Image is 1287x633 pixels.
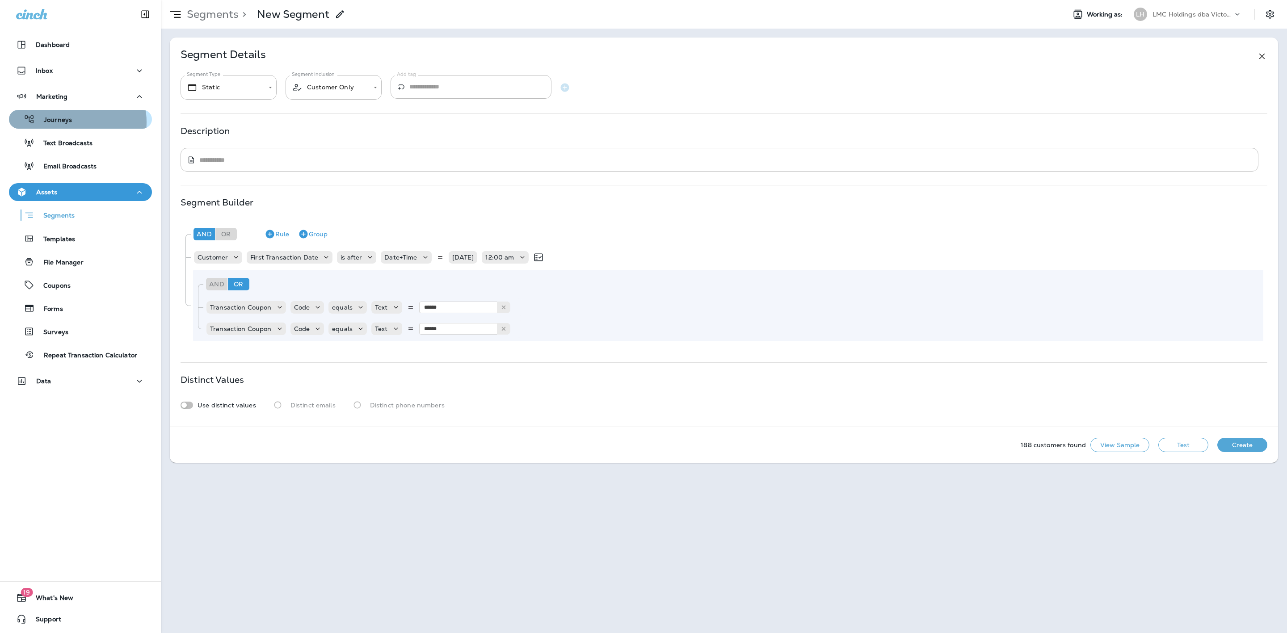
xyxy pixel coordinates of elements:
[9,589,152,607] button: 19What's New
[36,67,53,74] p: Inbox
[35,352,137,360] p: Repeat Transaction Calculator
[294,304,310,311] p: Code
[9,252,152,271] button: File Manager
[27,616,61,626] span: Support
[9,36,152,54] button: Dashboard
[292,71,335,78] label: Segment Inclusion
[34,282,71,290] p: Coupons
[9,229,152,248] button: Templates
[36,189,57,196] p: Assets
[206,278,227,290] div: And
[9,610,152,628] button: Support
[250,254,318,261] p: First Transaction Date
[292,82,367,93] div: Customer Only
[9,62,152,80] button: Inbox
[375,304,388,311] p: Text
[9,156,152,175] button: Email Broadcasts
[181,127,230,134] p: Description
[9,322,152,341] button: Surveys
[1262,6,1278,22] button: Settings
[215,228,237,240] div: Or
[36,41,70,48] p: Dashboard
[239,8,246,21] p: >
[261,227,293,241] button: Rule
[290,402,336,409] p: Distinct emails
[193,228,215,240] div: And
[133,5,158,23] button: Collapse Sidebar
[370,402,445,409] p: Distinct phone numbers
[9,133,152,152] button: Text Broadcasts
[1158,438,1208,452] button: Test
[34,328,68,337] p: Surveys
[9,345,152,364] button: Repeat Transaction Calculator
[35,116,72,125] p: Journeys
[1152,11,1233,18] p: LMC Holdings dba Victory Lane Quick Oil Change
[9,299,152,318] button: Forms
[1090,438,1149,452] button: View Sample
[332,304,353,311] p: equals
[1134,8,1147,21] div: LH
[36,377,51,385] p: Data
[9,110,152,129] button: Journeys
[452,254,474,261] p: [DATE]
[35,305,63,314] p: Forms
[198,402,256,409] p: Use distinct values
[332,325,353,332] p: equals
[198,254,228,261] p: Customer
[181,51,266,62] p: Segment Details
[21,588,33,597] span: 19
[375,325,388,332] p: Text
[9,372,152,390] button: Data
[34,212,75,221] p: Segments
[181,376,244,383] p: Distinct Values
[9,205,152,225] button: Segments
[294,325,310,332] p: Code
[294,227,331,241] button: Group
[34,163,97,171] p: Email Broadcasts
[1021,441,1086,449] p: 188 customers found
[36,93,67,100] p: Marketing
[210,304,272,311] p: Transaction Coupon
[9,276,152,294] button: Coupons
[9,183,152,201] button: Assets
[228,278,249,290] div: Or
[34,259,84,267] p: File Manager
[34,235,75,244] p: Templates
[183,8,239,21] p: Segments
[34,139,93,148] p: Text Broadcasts
[187,82,262,93] div: Static
[384,254,417,261] p: Date+Time
[1217,438,1267,452] button: Create
[397,71,416,78] label: Add tag
[257,8,329,21] p: New Segment
[210,325,272,332] p: Transaction Coupon
[1087,11,1125,18] span: Working as:
[9,88,152,105] button: Marketing
[27,594,73,605] span: What's New
[181,199,253,206] p: Segment Builder
[485,254,514,261] p: 12:00 am
[187,71,220,78] label: Segment Type
[341,254,362,261] p: is after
